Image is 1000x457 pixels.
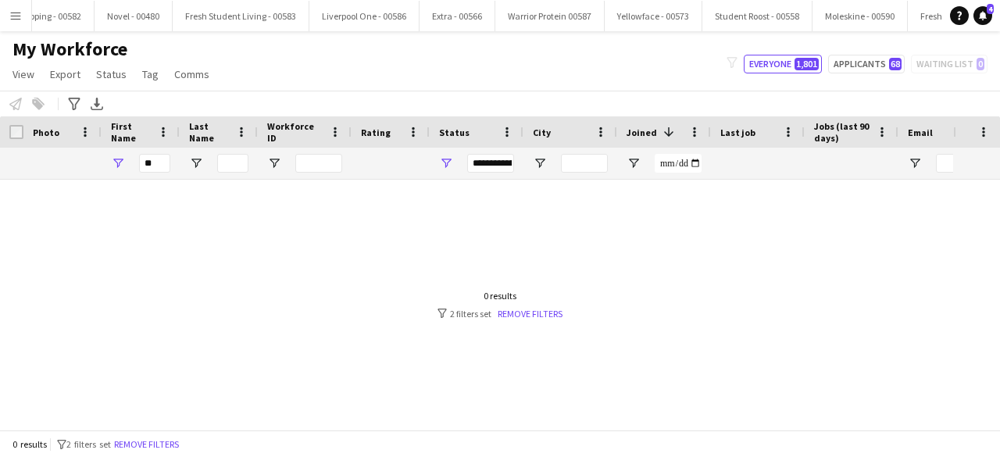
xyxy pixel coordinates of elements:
[111,436,182,453] button: Remove filters
[33,127,59,138] span: Photo
[173,1,309,31] button: Fresh Student Living - 00583
[533,127,551,138] span: City
[44,64,87,84] a: Export
[627,156,641,170] button: Open Filter Menu
[495,1,605,31] button: Warrior Protein 00587
[12,37,127,61] span: My Workforce
[533,156,547,170] button: Open Filter Menu
[814,120,870,144] span: Jobs (last 90 days)
[295,154,342,173] input: Workforce ID Filter Input
[889,58,902,70] span: 68
[111,156,125,170] button: Open Filter Menu
[744,55,822,73] button: Everyone1,801
[87,95,106,113] app-action-btn: Export XLSX
[12,67,34,81] span: View
[142,67,159,81] span: Tag
[139,154,170,173] input: First Name Filter Input
[50,67,80,81] span: Export
[908,127,933,138] span: Email
[267,156,281,170] button: Open Filter Menu
[420,1,495,31] button: Extra - 00566
[655,154,702,173] input: Joined Filter Input
[437,308,562,320] div: 2 filters set
[439,156,453,170] button: Open Filter Menu
[812,1,908,31] button: Moleskine - 00590
[627,127,657,138] span: Joined
[136,64,165,84] a: Tag
[361,127,391,138] span: Rating
[439,127,470,138] span: Status
[720,127,755,138] span: Last job
[65,95,84,113] app-action-btn: Advanced filters
[437,290,562,302] div: 0 results
[309,1,420,31] button: Liverpool One - 00586
[702,1,812,31] button: Student Roost - 00558
[90,64,133,84] a: Status
[605,1,702,31] button: Yellowface - 00573
[908,156,922,170] button: Open Filter Menu
[498,308,562,320] a: Remove filters
[973,6,992,25] a: 4
[9,125,23,139] input: Column with Header Selection
[987,4,994,14] span: 4
[267,120,323,144] span: Workforce ID
[828,55,905,73] button: Applicants68
[111,120,152,144] span: First Name
[189,120,230,144] span: Last Name
[795,58,819,70] span: 1,801
[66,438,111,450] span: 2 filters set
[217,154,248,173] input: Last Name Filter Input
[96,67,127,81] span: Status
[6,64,41,84] a: View
[561,154,608,173] input: City Filter Input
[168,64,216,84] a: Comms
[189,156,203,170] button: Open Filter Menu
[95,1,173,31] button: Novel - 00480
[174,67,209,81] span: Comms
